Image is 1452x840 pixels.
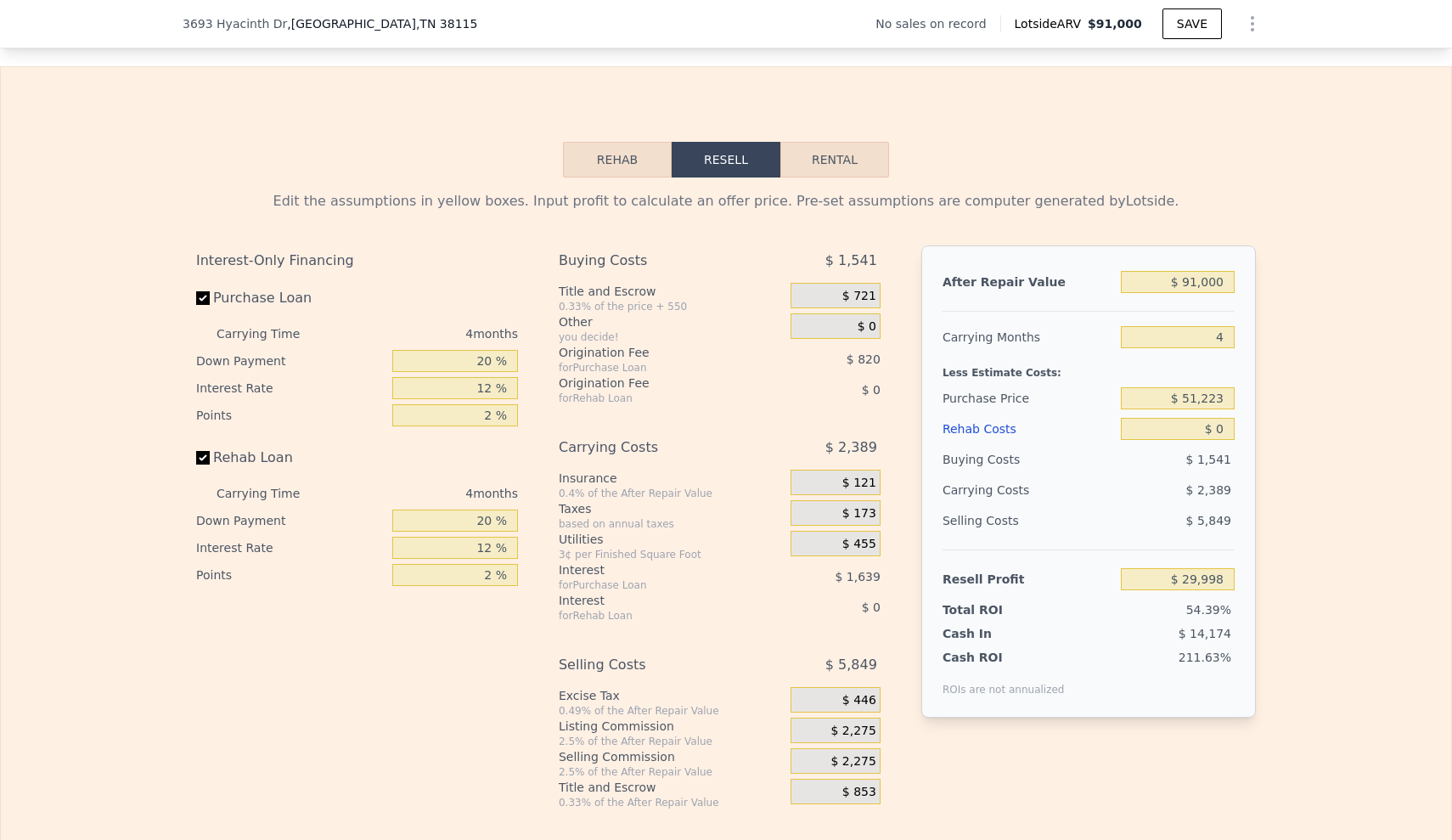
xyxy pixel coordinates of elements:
[559,548,784,561] div: 3¢ per Finished Square Foot
[943,414,1114,444] div: Rehab Costs
[563,142,672,178] button: Rehab
[825,432,877,463] span: $ 2,389
[943,267,1114,297] div: After Repair Value
[875,15,999,32] div: No sales on record
[196,451,210,465] input: Rehab Loan
[334,320,518,347] div: 4 months
[196,291,210,305] input: Purchase Loan
[196,402,386,429] div: Points
[943,352,1235,383] div: Less Estimate Costs:
[559,592,748,609] div: Interest
[1186,603,1231,617] span: 54.39%
[559,796,784,809] div: 0.33% of the After Repair Value
[825,650,877,680] span: $ 5,849
[943,505,1114,536] div: Selling Costs
[943,601,1049,618] div: Total ROI
[943,322,1114,352] div: Carrying Months
[559,344,748,361] div: Origination Fee
[559,500,784,517] div: Taxes
[862,383,881,397] span: $ 0
[862,600,881,614] span: $ 0
[559,392,748,405] div: for Rehab Loan
[217,320,327,347] div: Carrying Time
[842,693,876,708] span: $ 446
[196,375,386,402] div: Interest Rate
[559,432,748,463] div: Carrying Costs
[559,609,748,623] div: for Rehab Loan
[559,704,784,718] div: 0.49% of the After Repair Value
[830,754,875,770] span: $ 2,275
[559,375,748,392] div: Origination Fee
[217,480,327,507] div: Carrying Time
[559,245,748,276] div: Buying Costs
[943,625,1049,642] div: Cash In
[842,785,876,800] span: $ 853
[842,506,876,521] span: $ 173
[943,649,1065,666] div: Cash ROI
[1179,651,1231,664] span: 211.63%
[196,561,386,589] div: Points
[196,283,386,313] label: Purchase Loan
[559,531,784,548] div: Utilities
[672,142,780,178] button: Resell
[559,283,784,300] div: Title and Escrow
[559,735,784,748] div: 2.5% of the After Repair Value
[943,383,1114,414] div: Purchase Price
[559,313,784,330] div: Other
[842,289,876,304] span: $ 721
[416,17,477,31] span: , TN 38115
[825,245,877,276] span: $ 1,541
[559,470,784,487] div: Insurance
[835,570,880,583] span: $ 1,639
[1179,627,1231,640] span: $ 14,174
[847,352,881,366] span: $ 820
[830,724,875,739] span: $ 2,275
[943,666,1065,696] div: ROIs are not annualized
[559,578,748,592] div: for Purchase Loan
[1235,7,1269,41] button: Show Options
[559,650,748,680] div: Selling Costs
[559,300,784,313] div: 0.33% of the price + 550
[943,475,1049,505] div: Carrying Costs
[196,534,386,561] div: Interest Rate
[559,561,748,578] div: Interest
[559,765,784,779] div: 2.5% of the After Repair Value
[559,687,784,704] div: Excise Tax
[1015,15,1088,32] span: Lotside ARV
[559,517,784,531] div: based on annual taxes
[943,564,1114,595] div: Resell Profit
[559,748,784,765] div: Selling Commission
[842,537,876,552] span: $ 455
[287,15,477,32] span: , [GEOGRAPHIC_DATA]
[780,142,889,178] button: Rental
[1162,8,1222,39] button: SAVE
[559,779,784,796] div: Title and Escrow
[1186,453,1231,466] span: $ 1,541
[559,487,784,500] div: 0.4% of the After Repair Value
[196,245,518,276] div: Interest-Only Financing
[1186,483,1231,497] span: $ 2,389
[196,191,1256,211] div: Edit the assumptions in yellow boxes. Input profit to calculate an offer price. Pre-set assumptio...
[1088,17,1142,31] span: $91,000
[334,480,518,507] div: 4 months
[559,361,748,375] div: for Purchase Loan
[559,718,784,735] div: Listing Commission
[196,507,386,534] div: Down Payment
[858,319,876,335] span: $ 0
[196,443,386,473] label: Rehab Loan
[196,347,386,375] div: Down Payment
[1186,514,1231,527] span: $ 5,849
[183,15,287,32] span: 3693 Hyacinth Dr
[943,444,1114,475] div: Buying Costs
[559,330,784,344] div: you decide!
[842,476,876,491] span: $ 121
